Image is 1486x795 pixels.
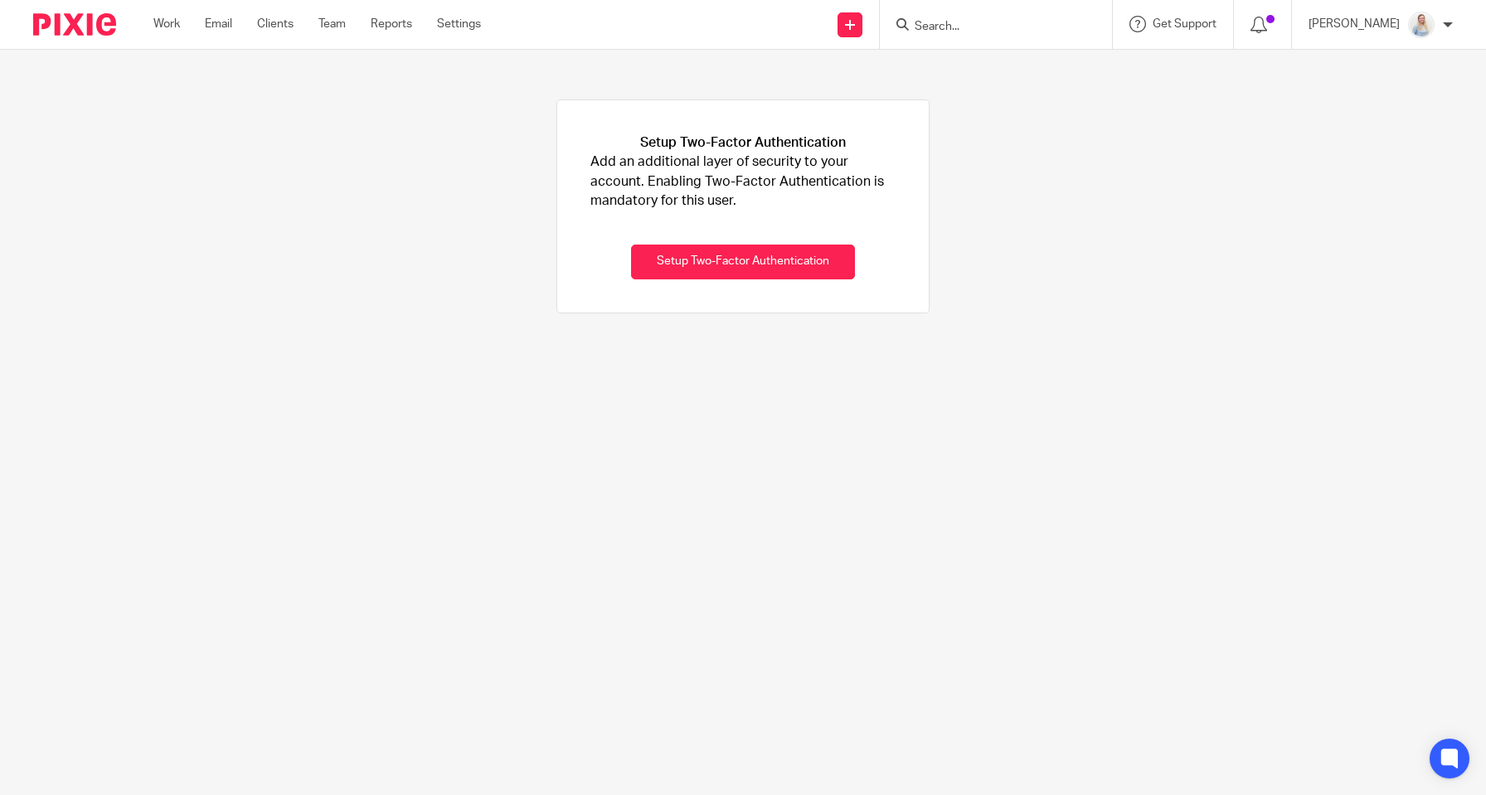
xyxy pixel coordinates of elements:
p: [PERSON_NAME] [1309,16,1400,32]
input: Search [913,20,1062,35]
button: Setup Two-Factor Authentication [631,245,855,280]
span: Get Support [1153,18,1216,30]
a: Work [153,16,180,32]
a: Email [205,16,232,32]
h1: Setup Two-Factor Authentication [640,133,846,153]
a: Settings [437,16,481,32]
a: Team [318,16,346,32]
a: Clients [257,16,294,32]
p: Add an additional layer of security to your account. Enabling Two-Factor Authentication is mandat... [590,153,896,211]
a: Reports [371,16,412,32]
img: Pixie [33,13,116,36]
img: MC_T&CO_Headshots-25.jpg [1408,12,1435,38]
